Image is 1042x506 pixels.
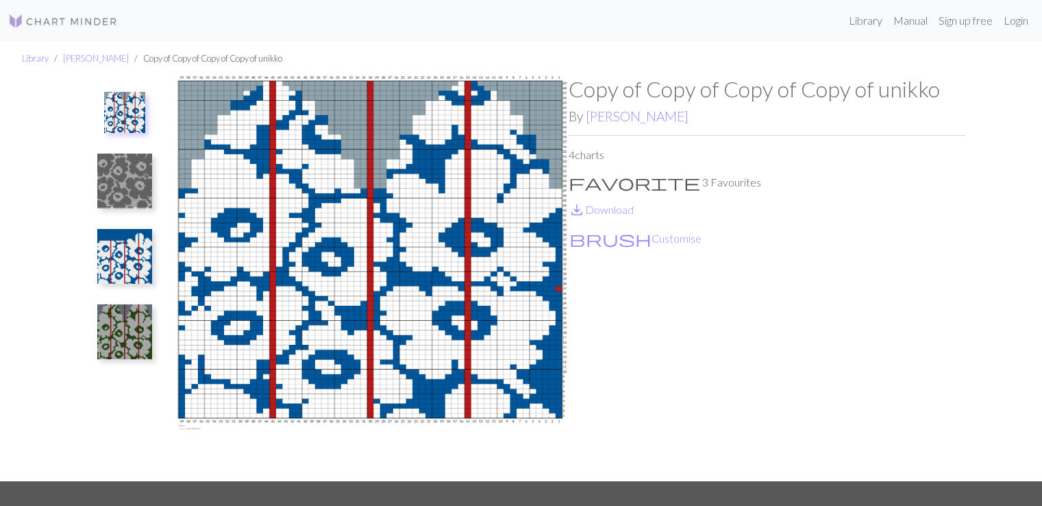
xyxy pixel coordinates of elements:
[998,7,1034,34] a: Login
[569,230,652,247] i: Customise
[569,203,634,216] a: DownloadDownload
[569,229,652,248] span: brush
[569,200,585,219] span: save_alt
[97,154,152,208] img: lulun pikkulapanen
[569,76,965,102] h1: Copy of Copy of Copy of Copy of unikko
[63,53,129,64] a: [PERSON_NAME]
[569,108,965,124] h2: By
[843,7,888,34] a: Library
[569,174,700,191] i: Favourite
[8,13,118,29] img: Logo
[22,53,49,64] a: Library
[104,92,145,133] img: oikea
[586,108,689,124] a: [PERSON_NAME]
[129,52,282,65] li: Copy of Copy of Copy of Copy of unikko
[569,230,702,248] button: CustomiseCustomise
[933,7,998,34] a: Sign up free
[569,147,965,163] p: 4 charts
[97,304,152,359] img: vihreä_lapanen
[172,76,569,481] img: oikea
[888,7,933,34] a: Manual
[569,174,965,191] p: 3 Favourites
[97,229,152,284] img: Copy of unikko
[569,202,585,218] i: Download
[569,173,700,192] span: favorite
